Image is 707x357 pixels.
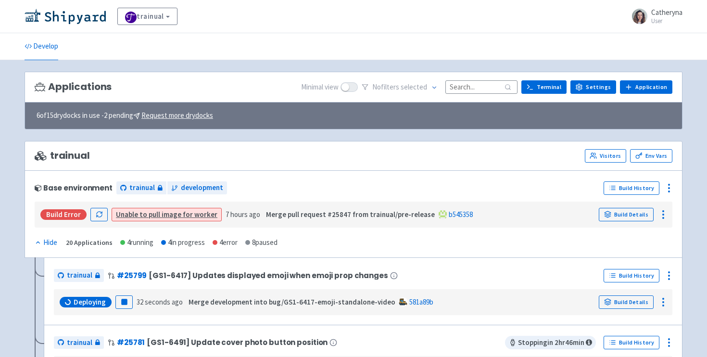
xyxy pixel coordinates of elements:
input: Search... [445,80,518,93]
a: development [167,181,227,194]
a: #25799 [117,270,147,280]
span: Deploying [74,297,106,307]
a: Settings [570,80,616,94]
u: Request more drydocks [141,111,213,120]
div: 4 error [213,237,238,248]
span: trainual [35,150,90,161]
a: Build Details [599,208,654,221]
h3: Applications [35,81,112,92]
a: Terminal [521,80,567,94]
span: Catheryna [651,8,682,17]
span: [GS1-6417] Updates displayed emoji when emoji prop changes [149,271,388,280]
a: Build History [604,336,659,349]
a: Env Vars [630,149,672,163]
a: #25781 [117,337,145,347]
a: Build History [604,181,659,195]
span: development [181,182,223,193]
button: Pause [115,295,133,309]
span: trainual [67,270,92,281]
a: Develop [25,33,58,60]
div: Base environment [35,184,113,192]
div: 20 Applications [66,237,113,248]
button: Hide [35,237,58,248]
span: [GS1-6491] Update cover photo button position [147,338,328,346]
a: Build History [604,269,659,282]
strong: Merge development into bug/GS1-6417-emoji-standalone-video [189,297,395,306]
div: Build Error [40,209,87,220]
div: 4 running [120,237,153,248]
span: Stopping in 2 hr 46 min [505,336,596,349]
a: Visitors [585,149,626,163]
a: 581a89b [409,297,433,306]
div: 4 in progress [161,237,205,248]
a: Unable to pull image for worker [116,210,217,219]
span: selected [401,82,427,91]
span: trainual [67,337,92,348]
span: trainual [129,182,155,193]
time: 32 seconds ago [137,297,183,306]
span: Minimal view [301,82,339,93]
a: trainual [117,8,177,25]
div: Hide [35,237,57,248]
a: Application [620,80,672,94]
small: User [651,18,682,24]
a: b545358 [449,210,473,219]
img: Shipyard logo [25,9,106,24]
a: trainual [116,181,166,194]
strong: Merge pull request #25847 from trainual/pre-release [266,210,435,219]
a: trainual [54,336,104,349]
a: trainual [54,269,104,282]
span: 6 of 15 drydocks in use - 2 pending [37,110,213,121]
span: No filter s [372,82,427,93]
time: 7 hours ago [226,210,260,219]
a: Build Details [599,295,654,309]
div: 8 paused [245,237,278,248]
a: Catheryna User [626,9,682,24]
